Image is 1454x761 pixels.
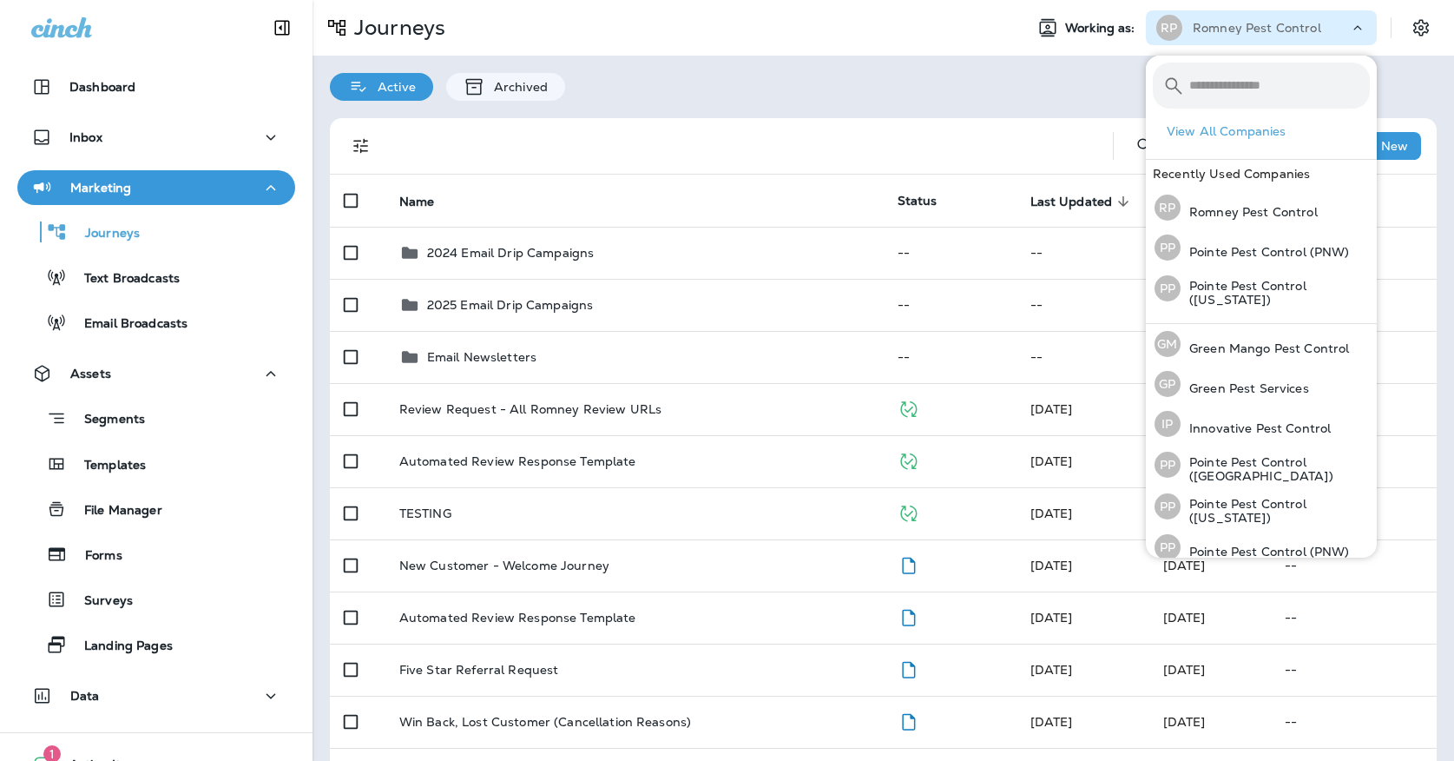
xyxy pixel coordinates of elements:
[1146,228,1377,268] button: PPPointe Pest Control (PNW)
[1016,279,1149,331] td: --
[258,10,306,45] button: Collapse Sidebar
[427,298,594,312] p: 2025 Email Drip Campaigns
[1128,129,1162,163] button: Search Journeys
[884,227,1016,279] td: --
[1030,662,1073,678] span: Maddie Madonecsky
[898,400,919,415] span: Published
[344,129,378,163] button: Filters
[399,454,636,468] p: Automated Review Response Template
[1381,139,1408,153] p: New
[1160,118,1377,145] button: View All Companies
[1030,194,1135,209] span: Last Updated
[884,331,1016,383] td: --
[69,130,102,144] p: Inbox
[1146,324,1377,364] button: GMGreen Mango Pest Control
[1065,21,1139,36] span: Working as:
[70,181,131,195] p: Marketing
[1155,275,1181,301] div: PP
[67,639,173,655] p: Landing Pages
[69,80,135,94] p: Dashboard
[1155,493,1181,519] div: PP
[1155,534,1181,560] div: PP
[17,446,295,482] button: Templates
[347,15,445,41] p: Journeys
[17,400,295,437] button: Segments
[898,193,938,208] span: Status
[1030,610,1073,625] span: Maddie Madonecsky
[427,350,536,364] p: Email Newsletters
[1146,444,1377,486] button: PPPointe Pest Control ([GEOGRAPHIC_DATA])
[70,367,111,380] p: Assets
[17,581,295,618] button: Surveys
[17,536,295,572] button: Forms
[17,170,295,205] button: Marketing
[1405,12,1437,43] button: Settings
[1146,188,1377,228] button: RPRomney Pest Control
[70,689,100,703] p: Data
[1285,611,1423,625] p: --
[1155,331,1181,357] div: GM
[1163,558,1206,573] span: Maddie Madonecsky
[399,194,457,209] span: Name
[1155,411,1181,437] div: IP
[1146,268,1377,309] button: PPPointe Pest Control ([US_STATE])
[399,715,691,729] p: Win Back, Lost Customer (Cancellation Reasons)
[17,678,295,713] button: Data
[1163,610,1206,625] span: Maddie Madonecsky
[399,195,435,209] span: Name
[1155,235,1181,261] div: PP
[884,279,1016,331] td: --
[898,608,919,624] span: Draft
[67,316,188,333] p: Email Broadcasts
[1163,662,1206,678] span: Maddie Madonecsky
[1285,663,1423,677] p: --
[898,504,919,519] span: Published
[17,259,295,295] button: Text Broadcasts
[17,214,295,250] button: Journeys
[1030,558,1073,573] span: Maddie Madonecsky
[1193,21,1321,35] p: Romney Pest Control
[17,626,295,663] button: Landing Pages
[67,503,162,519] p: File Manager
[17,491,295,527] button: File Manager
[1155,371,1181,397] div: GP
[1285,715,1423,729] p: --
[399,506,451,520] p: TESTING
[1163,714,1206,730] span: Maddie Madonecsky
[399,559,609,572] p: New Customer - Welcome Journey
[67,412,145,429] p: Segments
[1181,455,1370,483] p: Pointe Pest Control ([GEOGRAPHIC_DATA])
[898,452,919,467] span: Published
[1016,331,1149,383] td: --
[67,593,133,610] p: Surveys
[427,246,595,260] p: 2024 Email Drip Campaigns
[1285,559,1423,572] p: --
[1030,453,1073,469] span: Caitlyn Harney
[1181,545,1350,559] p: Pointe Pest Control (PNW)
[898,660,919,676] span: Draft
[399,663,559,677] p: Five Star Referral Request
[898,712,919,728] span: Draft
[68,548,122,565] p: Forms
[399,402,661,416] p: Review Request - All Romney Review URLs
[399,611,636,625] p: Automated Review Response Template
[1155,195,1181,221] div: RP
[1181,421,1331,435] p: Innovative Pest Control
[1181,205,1318,219] p: Romney Pest Control
[17,304,295,341] button: Email Broadcasts
[68,226,140,242] p: Journeys
[1030,195,1113,209] span: Last Updated
[1146,364,1377,404] button: GPGreen Pest Services
[67,458,146,474] p: Templates
[1146,527,1377,567] button: PPPointe Pest Control (PNW)
[485,80,548,94] p: Archived
[67,271,180,288] p: Text Broadcasts
[1146,404,1377,444] button: IPInnovative Pest Control
[1181,381,1309,395] p: Green Pest Services
[1181,497,1370,525] p: Pointe Pest Control ([US_STATE])
[1030,714,1073,730] span: Maddie Madonecsky
[17,69,295,104] button: Dashboard
[1030,506,1073,521] span: Frank Carreno
[1155,452,1181,478] div: PP
[1181,341,1349,355] p: Green Mango Pest Control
